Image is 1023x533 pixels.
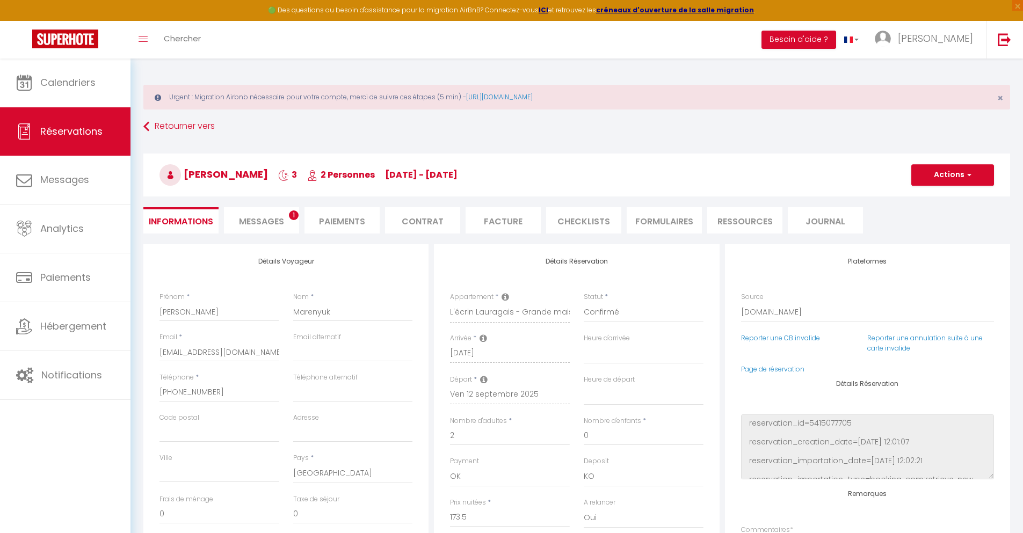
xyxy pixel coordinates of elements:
label: Heure d'arrivée [584,333,630,344]
label: Téléphone [159,373,194,383]
label: Prix nuitées [450,498,486,508]
span: Messages [239,215,284,228]
button: Actions [911,164,994,186]
button: Besoin d'aide ? [761,31,836,49]
label: Taxe de séjour [293,494,339,505]
label: Nombre d'adultes [450,416,507,426]
img: ... [875,31,891,47]
li: Informations [143,207,219,233]
label: Adresse [293,413,319,423]
a: créneaux d'ouverture de la salle migration [596,5,754,14]
label: Départ [450,375,472,385]
a: Retourner vers [143,117,1010,136]
label: Heure de départ [584,375,635,385]
button: Close [997,93,1003,103]
li: Contrat [385,207,460,233]
label: Email [159,332,177,342]
span: Calendriers [40,76,96,89]
span: × [997,91,1003,105]
h4: Détails Réservation [450,258,703,265]
h4: Remarques [741,490,994,498]
h4: Détails Voyageur [159,258,412,265]
label: Nom [293,292,309,302]
span: Chercher [164,33,201,44]
span: Paiements [40,271,91,284]
label: Deposit [584,456,609,466]
button: Ouvrir le widget de chat LiveChat [9,4,41,36]
div: Urgent : Migration Airbnb nécessaire pour votre compte, merci de suivre ces étapes (5 min) - [143,85,1010,109]
span: Analytics [40,222,84,235]
label: Téléphone alternatif [293,373,358,383]
li: Paiements [304,207,380,233]
a: ICI [539,5,548,14]
li: CHECKLISTS [546,207,621,233]
label: Pays [293,453,309,463]
label: Frais de ménage [159,494,213,505]
span: 3 [278,169,297,181]
label: Appartement [450,292,494,302]
label: Source [741,292,764,302]
label: Email alternatif [293,332,341,342]
a: [URL][DOMAIN_NAME] [466,92,533,101]
span: Hébergement [40,319,106,333]
a: Reporter une CB invalide [741,333,820,342]
li: Ressources [707,207,782,233]
label: Arrivée [450,333,471,344]
li: Facture [466,207,541,233]
h4: Détails Réservation [741,380,994,388]
span: Messages [40,173,89,186]
a: ... [PERSON_NAME] [867,21,986,59]
span: [PERSON_NAME] [159,167,268,181]
span: 2 Personnes [307,169,375,181]
img: logout [998,33,1011,46]
a: Page de réservation [741,364,804,374]
img: Super Booking [32,30,98,48]
h4: Plateformes [741,258,994,265]
label: Code postal [159,413,199,423]
label: A relancer [584,498,615,508]
li: Journal [788,207,863,233]
span: Réservations [40,125,103,138]
span: Notifications [41,368,102,382]
label: Statut [584,292,603,302]
span: [PERSON_NAME] [898,32,973,45]
li: FORMULAIRES [627,207,702,233]
label: Ville [159,453,172,463]
span: [DATE] - [DATE] [385,169,458,181]
label: Payment [450,456,479,466]
label: Nombre d'enfants [584,416,641,426]
label: Prénom [159,292,185,302]
a: Reporter une annulation suite à une carte invalide [867,333,983,353]
span: 1 [289,210,299,220]
a: Chercher [156,21,209,59]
